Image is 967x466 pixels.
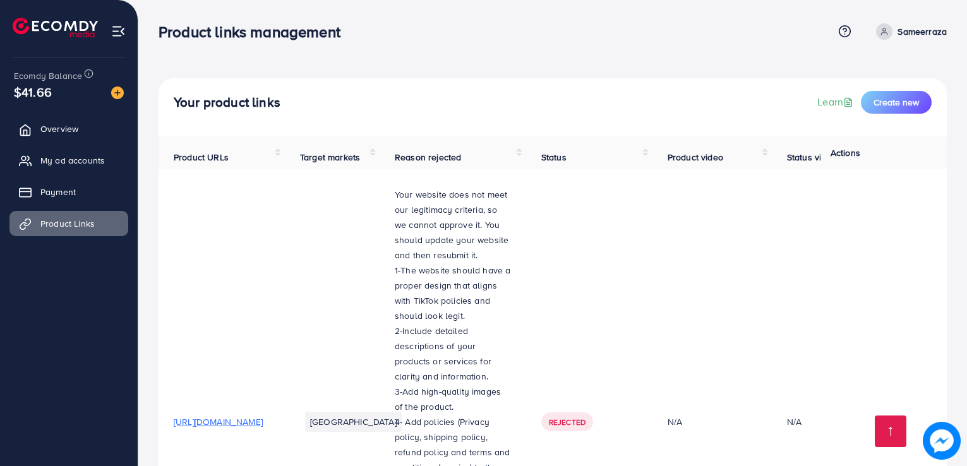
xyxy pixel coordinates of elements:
[159,23,351,41] h3: Product links management
[111,24,126,39] img: menu
[874,96,919,109] span: Create new
[871,23,947,40] a: Sameerraza
[174,415,263,428] span: [URL][DOMAIN_NAME]
[40,122,78,135] span: Overview
[898,24,947,39] p: Sameerraza
[9,179,128,205] a: Payment
[395,325,491,383] span: 2-Include detailed descriptions of your products or services for clarity and information.
[541,151,567,164] span: Status
[831,146,860,159] span: Actions
[174,151,229,164] span: Product URLs
[817,95,856,109] a: Learn
[300,151,360,164] span: Target markets
[111,87,124,99] img: image
[9,148,128,173] a: My ad accounts
[174,95,280,111] h4: Your product links
[14,69,82,82] span: Ecomdy Balance
[668,415,757,428] div: N/A
[9,211,128,236] a: Product Links
[40,186,76,198] span: Payment
[395,151,461,164] span: Reason rejected
[787,415,802,428] div: N/A
[395,188,508,261] span: Your website does not meet our legitimacy criteria, so we cannot approve it. You should update yo...
[668,151,723,164] span: Product video
[395,385,501,413] span: 3-Add high-quality images of the product.
[927,426,957,456] img: image
[395,264,510,322] span: 1-The website should have a proper design that aligns with TikTok policies and should look legit.
[9,116,128,141] a: Overview
[40,217,95,230] span: Product Links
[787,151,837,164] span: Status video
[549,417,586,427] span: Rejected
[14,83,52,101] span: $41.66
[13,18,98,37] img: logo
[305,412,402,432] li: [GEOGRAPHIC_DATA]
[861,91,932,114] button: Create new
[40,154,105,167] span: My ad accounts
